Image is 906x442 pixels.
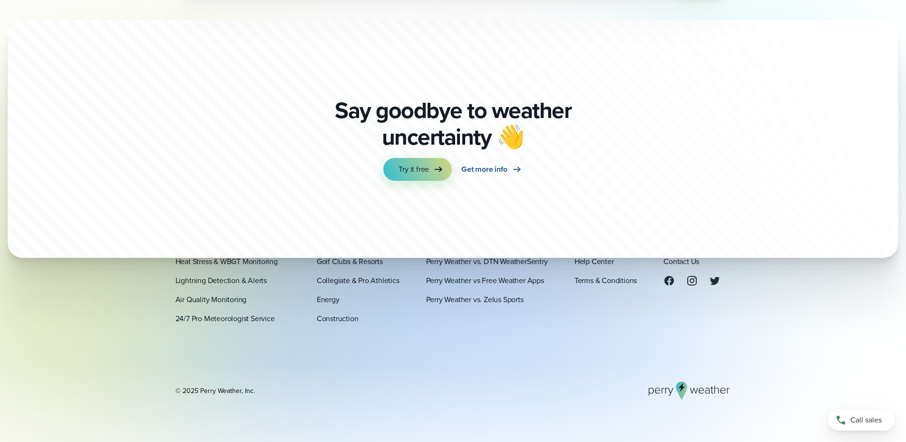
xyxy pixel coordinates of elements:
a: Energy [317,294,340,305]
a: Lightning Detection & Alerts [175,275,267,286]
a: Try it free [383,158,452,181]
p: Say goodbye to weather uncertainty 👋 [331,97,575,150]
span: Call sales [850,414,882,426]
a: Perry Weather vs. DTN WeatherSentry [426,255,548,267]
a: Perry Weather vs. Zelus Sports [426,294,524,305]
a: Terms & Conditions [575,275,637,286]
span: Try it free [399,164,429,175]
a: 24/7 Pro Meteorologist Service [175,313,275,324]
a: Collegiate & Pro Athletics [317,275,399,286]
a: Get more info [461,158,522,181]
a: Golf Clubs & Resorts [317,255,383,267]
div: © 2025 Perry Weather, Inc. [175,386,255,395]
a: Contact Us [663,255,699,267]
a: Air Quality Monitoring [175,294,247,305]
a: Perry Weather vs Free Weather Apps [426,275,544,286]
a: Call sales [828,410,895,431]
span: Get more info [461,164,507,175]
a: Help Center [575,255,614,267]
a: Heat Stress & WBGT Monitoring [175,255,278,267]
a: Construction [317,313,359,324]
